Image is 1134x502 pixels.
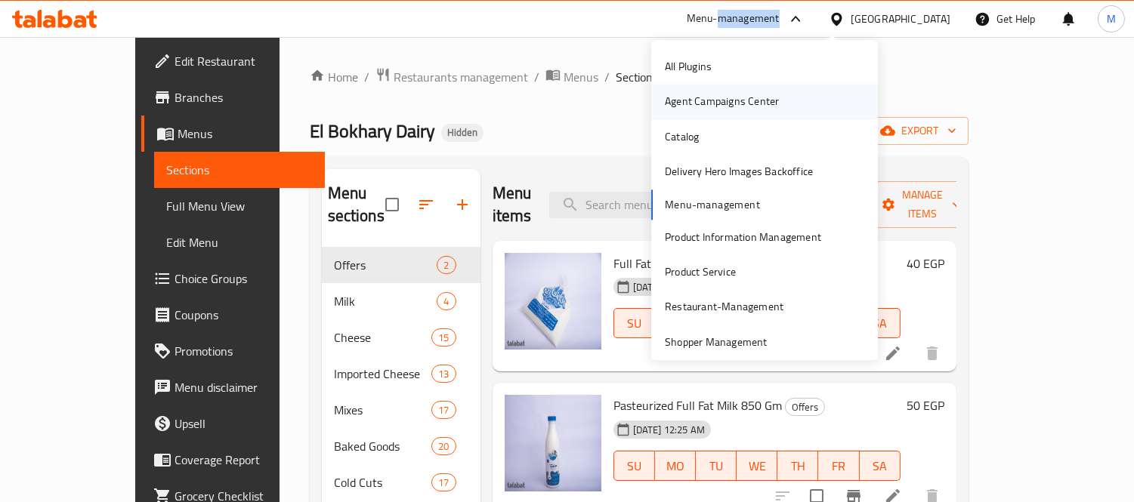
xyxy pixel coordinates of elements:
button: export [871,117,969,145]
span: Manage items [884,186,961,223]
nav: breadcrumb [310,67,969,87]
div: Baked Goods20 [322,428,480,464]
span: 2 [437,258,455,273]
div: items [431,401,456,419]
span: SA [866,313,895,334]
div: items [437,292,456,310]
h2: Menu items [493,182,532,227]
span: WE [743,455,771,477]
span: Sort sections [408,186,444,223]
span: Full Menu View [166,197,313,215]
button: FR [818,451,859,481]
a: Promotions [141,333,325,369]
a: Edit Menu [154,224,325,260]
span: TU [702,455,731,477]
input: search [549,192,728,218]
a: Menu disclaimer [141,369,325,405]
div: [GEOGRAPHIC_DATA] [851,11,950,27]
span: MO [661,455,690,477]
button: Add section [444,186,480,223]
span: Full Fat Milk 1 Kilo [613,252,706,275]
div: Agent Campaigns Center [665,94,779,110]
li: / [364,68,369,86]
a: Coverage Report [141,442,325,478]
span: Cheese [334,328,432,346]
a: Full Menu View [154,188,325,224]
div: Restaurant-Management [665,299,783,316]
a: Coupons [141,297,325,333]
span: 15 [432,331,455,345]
button: SU [613,308,655,338]
span: SU [620,313,649,334]
span: Choice Groups [175,269,313,288]
a: Edit menu item [884,344,902,362]
a: Edit Restaurant [141,43,325,79]
button: WE [737,451,777,481]
button: SA [860,451,901,481]
div: Milk [334,292,437,310]
a: Menus [141,115,325,152]
div: Shopper Management [665,334,768,350]
img: Full Fat Milk 1 Kilo [505,253,601,350]
button: TH [777,451,818,481]
a: Sections [154,152,325,188]
span: Coupons [175,306,313,324]
li: / [534,68,539,86]
span: Restaurants management [394,68,528,86]
span: TH [783,455,812,477]
a: Menus [545,67,598,87]
span: Imported Cheese [334,365,432,383]
a: Branches [141,79,325,115]
button: TU [696,451,737,481]
span: Offers [334,256,437,274]
a: Choice Groups [141,260,325,297]
h6: 50 EGP [907,395,944,416]
span: 13 [432,367,455,381]
span: Sections [166,161,313,179]
div: Cheese15 [322,319,480,356]
span: FR [824,455,853,477]
a: Home [310,68,358,86]
span: 17 [432,476,455,490]
span: Coverage Report [175,451,313,469]
span: Promotions [175,342,313,360]
div: items [437,256,456,274]
span: Edit Menu [166,233,313,251]
span: Mixes [334,401,432,419]
h6: 40 EGP [907,253,944,274]
div: Mixes17 [322,392,480,428]
a: Restaurants management [375,67,528,87]
div: Imported Cheese13 [322,356,480,392]
span: SA [866,455,895,477]
li: / [604,68,610,86]
div: Hidden [441,124,484,142]
span: 4 [437,294,455,309]
span: SU [620,455,649,477]
span: Baked Goods [334,437,432,455]
span: export [883,122,956,140]
div: Delivery Hero Images Backoffice [665,164,813,180]
span: 20 [432,439,455,454]
span: Menu disclaimer [175,378,313,396]
div: Cold Cuts17 [322,464,480,500]
span: Edit Restaurant [175,52,313,70]
span: Sections [616,68,659,86]
div: Offers2 [322,247,480,283]
span: Branches [175,88,313,106]
h2: Menu sections [328,182,385,227]
div: Offers [785,398,825,416]
div: Product Service [665,263,736,280]
button: MO [655,451,696,481]
div: items [431,328,456,346]
div: Milk4 [322,283,480,319]
span: El Bokhary Dairy [310,114,435,148]
div: items [431,437,456,455]
a: Upsell [141,405,325,442]
div: Cold Cuts [334,473,432,491]
span: Offers [786,399,824,416]
span: [DATE] 12:25 AM [627,423,711,437]
button: Manage items [872,181,973,228]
